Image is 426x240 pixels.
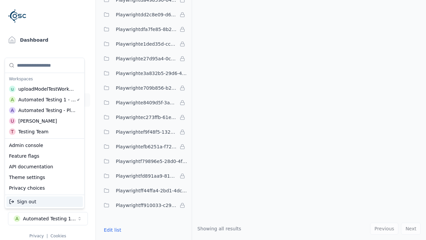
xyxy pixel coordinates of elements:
div: Sign out [6,196,83,207]
div: Suggestions [5,58,84,138]
div: Admin console [6,140,83,151]
div: Privacy choices [6,183,83,193]
div: A [9,107,16,114]
div: Theme settings [6,172,83,183]
div: u [9,86,16,92]
div: uploadModelTestWorkspace [18,86,76,92]
div: A [9,96,16,103]
div: Automated Testing 1 - Playwright [18,96,76,103]
div: Feature flags [6,151,83,161]
div: T [9,128,16,135]
div: Suggestions [5,139,84,195]
div: Suggestions [5,195,84,208]
div: Testing Team [18,128,49,135]
div: Workspaces [6,74,83,84]
div: U [9,118,16,124]
div: Automated Testing - Playwright [18,107,76,114]
div: API documentation [6,161,83,172]
div: [PERSON_NAME] [18,118,57,124]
